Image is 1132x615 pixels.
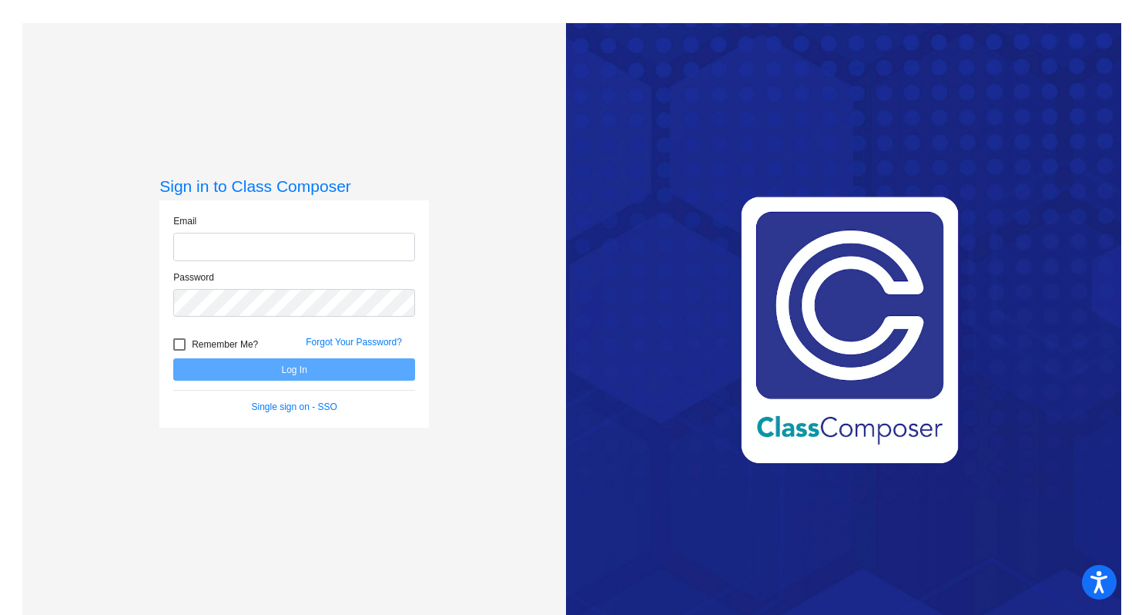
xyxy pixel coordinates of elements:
button: Log In [173,358,415,381]
a: Forgot Your Password? [306,337,402,348]
span: Remember Me? [192,335,258,354]
h3: Sign in to Class Composer [159,176,429,196]
a: Single sign on - SSO [252,402,337,412]
label: Password [173,271,214,284]
label: Email [173,214,196,228]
